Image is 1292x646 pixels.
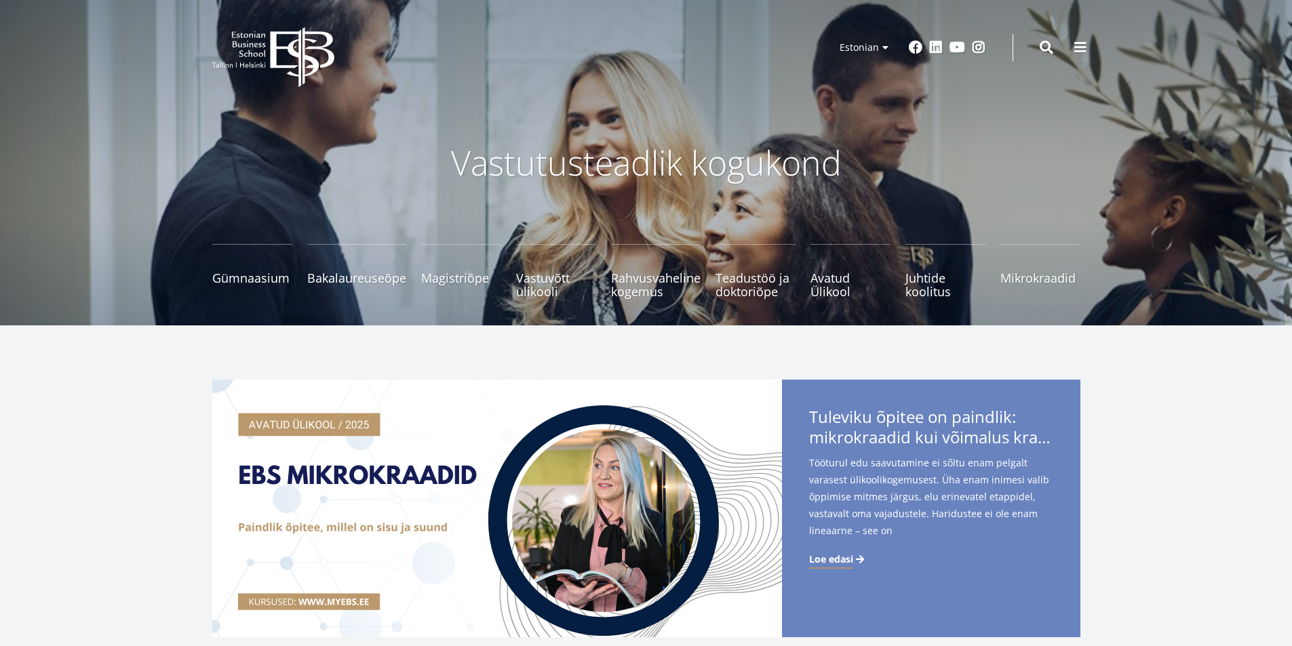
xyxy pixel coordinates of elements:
[809,552,853,566] span: Loe edasi
[905,244,985,298] a: Juhtide koolitus
[1000,244,1080,298] a: Mikrokraadid
[307,271,406,285] span: Bakalaureuseõpe
[421,244,501,298] a: Magistriõpe
[716,244,796,298] a: Teadustöö ja doktoriõpe
[809,427,1053,447] span: mikrokraadid kui võimalus kraadini jõudmiseks
[716,271,796,298] span: Teadustöö ja doktoriõpe
[810,271,890,298] span: Avatud Ülikool
[909,41,922,54] a: Facebook
[972,41,985,54] a: Instagram
[950,41,965,54] a: Youtube
[287,142,1006,183] p: Vastutusteadlik kogukond
[809,454,1053,561] span: Tööturul edu saavutamine ei sõltu enam pelgalt varasest ülikoolikogemusest. Üha enam inimesi vali...
[212,380,782,637] img: a
[212,244,292,298] a: Gümnaasium
[212,271,292,285] span: Gümnaasium
[809,407,1053,451] span: Tuleviku õpitee on paindlik:
[611,244,701,298] a: Rahvusvaheline kogemus
[905,271,985,298] span: Juhtide koolitus
[929,41,943,54] a: Linkedin
[1000,271,1080,285] span: Mikrokraadid
[809,552,867,566] a: Loe edasi
[421,271,501,285] span: Magistriõpe
[810,244,890,298] a: Avatud Ülikool
[516,244,596,298] a: Vastuvõtt ülikooli
[307,244,406,298] a: Bakalaureuseõpe
[611,271,701,298] span: Rahvusvaheline kogemus
[516,271,596,298] span: Vastuvõtt ülikooli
